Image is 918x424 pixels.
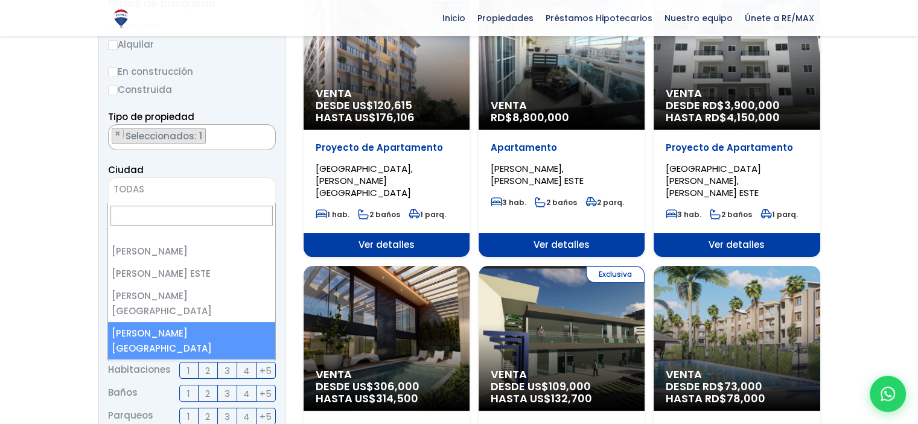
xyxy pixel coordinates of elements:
span: Tipo de propiedad [108,110,194,123]
span: × [115,128,121,139]
span: 1 [187,386,190,401]
li: [PERSON_NAME][GEOGRAPHIC_DATA] [108,322,275,359]
span: 132,700 [551,391,592,406]
span: × [263,128,269,139]
button: Remove all items [262,128,269,140]
img: Logo de REMAX [110,8,132,29]
span: [GEOGRAPHIC_DATA], [PERSON_NAME][GEOGRAPHIC_DATA] [316,162,413,199]
span: 2 [205,363,210,378]
span: 1 [187,409,190,424]
span: Habitaciones [108,362,171,379]
span: Ciudad [108,163,144,176]
span: Venta [316,87,457,100]
textarea: Search [109,125,115,151]
span: +5 [260,363,272,378]
span: Venta [666,87,808,100]
span: 3 [225,363,230,378]
span: Únete a RE/MAX [739,9,820,27]
span: 3 hab. [491,197,526,207]
span: 120,615 [374,98,412,113]
span: 78,000 [727,391,765,406]
span: 314,500 [376,391,418,406]
span: 1 [187,363,190,378]
span: [GEOGRAPHIC_DATA][PERSON_NAME], [PERSON_NAME] ESTE [666,162,761,199]
span: 1 parq. [760,209,798,220]
span: DESDE US$ [316,100,457,124]
span: 3 [225,386,230,401]
span: 73,000 [724,379,762,394]
li: [PERSON_NAME][GEOGRAPHIC_DATA] [108,285,275,322]
input: Construida [108,86,118,95]
label: Construida [108,82,276,97]
button: Remove item [112,128,124,139]
span: Ver detalles [304,233,470,257]
span: Nuestro equipo [658,9,739,27]
p: Proyecto de Apartamento [316,142,457,154]
span: Inicio [436,9,471,27]
li: [PERSON_NAME] ESTE [108,262,275,285]
label: En construcción [108,64,276,79]
span: 8,800,000 [512,110,569,125]
span: 1 hab. [316,209,349,220]
span: HASTA RD$ [666,112,808,124]
span: Préstamos Hipotecarios [540,9,658,27]
span: Venta [316,369,457,381]
p: Proyecto de Apartamento [666,142,808,154]
span: 109,000 [549,379,591,394]
span: 4 [243,409,249,424]
span: 4,150,000 [727,110,780,125]
span: TODAS [113,183,144,195]
span: DESDE RD$ [666,100,808,124]
span: 2 [205,386,210,401]
span: 1 parq. [409,209,446,220]
span: 2 baños [535,197,577,207]
span: DESDE RD$ [666,381,808,405]
span: HASTA RD$ [666,393,808,405]
span: TODAS [108,177,276,203]
span: Baños [108,385,138,402]
li: [PERSON_NAME] [108,240,275,262]
span: DESDE US$ [316,381,457,405]
span: Venta [491,369,633,381]
span: 2 baños [710,209,752,220]
span: 176,106 [376,110,415,125]
input: En construcción [108,68,118,77]
span: Venta [666,369,808,381]
span: 4 [243,363,249,378]
span: Propiedades [471,9,540,27]
input: Search [110,206,272,226]
span: 306,000 [374,379,419,394]
span: 2 [205,409,210,424]
span: 3 [225,409,230,424]
span: +5 [260,409,272,424]
span: HASTA US$ [316,112,457,124]
span: Exclusiva [586,266,645,283]
li: APARTAMENTO [112,128,206,144]
span: HASTA US$ [316,393,457,405]
span: [PERSON_NAME], [PERSON_NAME] ESTE [491,162,584,187]
span: HASTA US$ [491,393,633,405]
span: 2 baños [358,209,400,220]
span: Seleccionados: 1 [124,130,205,142]
span: Ver detalles [479,233,645,257]
span: DESDE US$ [491,381,633,405]
span: 4 [243,386,249,401]
p: Apartamento [491,142,633,154]
input: Alquilar [108,40,118,50]
span: TODAS [109,181,275,198]
span: +5 [260,386,272,401]
span: Ver detalles [654,233,820,257]
li: AZUA [108,359,275,382]
span: 3,900,000 [724,98,780,113]
span: RD$ [491,110,569,125]
span: Venta [491,100,633,112]
span: 2 parq. [585,197,624,207]
span: 3 hab. [666,209,701,220]
label: Alquilar [108,37,276,52]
